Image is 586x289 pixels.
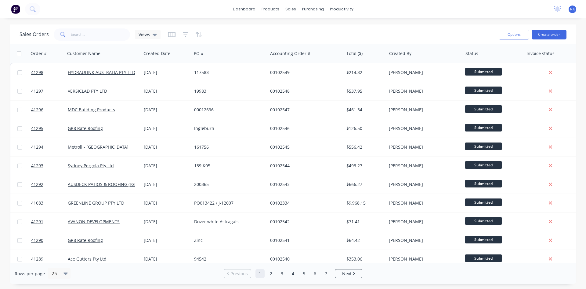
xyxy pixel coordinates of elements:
div: 00102544 [270,163,338,169]
div: 00102334 [270,200,338,206]
div: PO013422 / J-12007 [194,200,262,206]
div: Created By [389,50,411,57]
a: 41291 [31,213,68,231]
div: [DATE] [144,107,189,113]
span: Submitted [465,198,502,206]
div: 00102548 [270,88,338,94]
button: Options [499,30,529,39]
div: $353.06 [346,256,382,262]
div: Status [465,50,478,57]
div: [PERSON_NAME] [389,181,457,187]
div: Customer Name [67,50,100,57]
span: Rows per page [15,271,45,277]
div: $71.41 [346,219,382,225]
a: VERSICLAD PTY LTD [68,88,107,94]
div: Accounting Order # [270,50,310,57]
div: [PERSON_NAME] [389,144,457,150]
div: Order # [31,50,47,57]
div: [DATE] [144,125,189,132]
span: Submitted [465,87,502,94]
span: Submitted [465,217,502,225]
a: MDC Building Products [68,107,115,113]
span: 41293 [31,163,43,169]
div: [DATE] [144,181,189,187]
a: 41292 [31,175,68,194]
span: 41297 [31,88,43,94]
div: [PERSON_NAME] [389,163,457,169]
div: [DATE] [144,200,189,206]
div: [DATE] [144,219,189,225]
div: [PERSON_NAME] [389,69,457,76]
div: [DATE] [144,144,189,150]
span: Submitted [465,180,502,187]
div: [DATE] [144,256,189,262]
div: 00102549 [270,69,338,76]
div: 00102546 [270,125,338,132]
span: Submitted [465,105,502,113]
div: 200365 [194,181,262,187]
div: productivity [327,5,356,14]
a: GR8 Rate Roofing [68,237,103,243]
div: [PERSON_NAME] [389,219,457,225]
a: Metroll - [GEOGRAPHIC_DATA] [68,144,128,150]
div: 00102540 [270,256,338,262]
a: Page 2 [266,269,276,278]
div: [PERSON_NAME] [389,125,457,132]
input: Search... [71,28,130,41]
div: $214.32 [346,69,382,76]
div: [DATE] [144,163,189,169]
span: 41292 [31,181,43,187]
div: $556.42 [346,144,382,150]
div: [DATE] [144,88,189,94]
div: PO # [194,50,204,57]
span: RK [570,6,575,12]
span: 41083 [31,200,43,206]
div: 94542 [194,256,262,262]
div: [PERSON_NAME] [389,256,457,262]
div: Zinc [194,237,262,243]
a: dashboard [230,5,259,14]
a: Sydney Pergola Pty Ltd [68,163,114,169]
div: [PERSON_NAME] [389,200,457,206]
a: GREENLINE GROUP PTY LTD [68,200,124,206]
a: Ace Gutters Pty Ltd [68,256,107,262]
span: Submitted [465,254,502,262]
a: Page 3 [277,269,287,278]
a: 41295 [31,119,68,138]
div: Ingleburn [194,125,262,132]
span: Views [139,31,150,38]
span: Next [342,271,352,277]
a: Page 6 [310,269,320,278]
div: purchasing [299,5,327,14]
div: 00102541 [270,237,338,243]
div: $126.50 [346,125,382,132]
span: Submitted [465,68,502,76]
div: Dover white Astragals [194,219,262,225]
span: Submitted [465,143,502,150]
div: [PERSON_NAME] [389,107,457,113]
a: GR8 Rate Roofing [68,125,103,131]
div: [DATE] [144,69,189,76]
span: 41295 [31,125,43,132]
a: Page 1 is your current page [255,269,265,278]
span: Previous [230,271,248,277]
span: 41289 [31,256,43,262]
a: 41294 [31,138,68,156]
div: $493.27 [346,163,382,169]
div: [DATE] [144,237,189,243]
div: Invoice status [526,50,555,57]
a: 41289 [31,250,68,268]
div: [PERSON_NAME] [389,88,457,94]
a: 41293 [31,157,68,175]
a: Page 7 [321,269,331,278]
a: Next page [335,271,362,277]
h1: Sales Orders [20,31,49,37]
ul: Pagination [221,269,365,278]
span: Submitted [465,236,502,243]
a: Previous page [224,271,251,277]
a: 41290 [31,231,68,250]
span: 41290 [31,237,43,243]
a: 41297 [31,82,68,100]
div: $666.27 [346,181,382,187]
div: 00102545 [270,144,338,150]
